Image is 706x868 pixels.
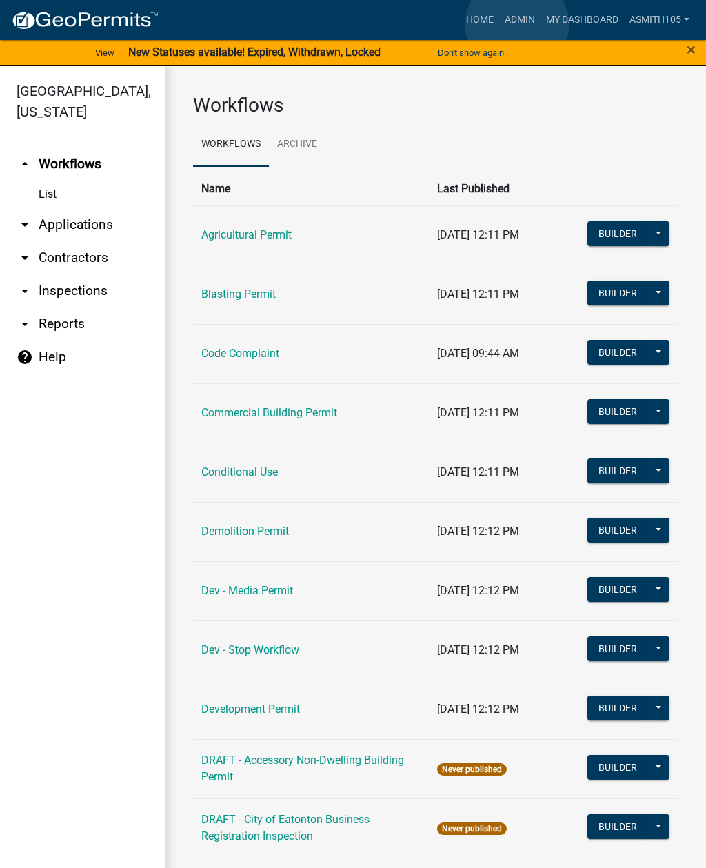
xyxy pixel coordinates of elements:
a: View [90,41,120,64]
a: Workflows [193,123,269,167]
i: arrow_drop_down [17,316,33,332]
h3: Workflows [193,94,678,117]
a: Conditional Use [201,465,278,478]
button: Builder [587,281,648,305]
span: [DATE] 12:11 PM [437,465,519,478]
th: Name [193,172,429,205]
i: arrow_drop_down [17,250,33,266]
i: arrow_drop_down [17,283,33,299]
button: Builder [587,636,648,661]
a: asmith105 [624,7,695,33]
strong: New Statuses available! Expired, Withdrawn, Locked [128,46,381,59]
a: My Dashboard [541,7,624,33]
a: Blasting Permit [201,287,276,301]
span: [DATE] 12:12 PM [437,643,519,656]
a: DRAFT - City of Eatonton Business Registration Inspection [201,813,370,842]
button: Don't show again [432,41,510,64]
span: [DATE] 12:12 PM [437,584,519,597]
a: Home [461,7,499,33]
button: Builder [587,399,648,424]
span: [DATE] 12:11 PM [437,287,519,301]
button: Builder [587,814,648,839]
th: Last Published [429,172,578,205]
button: Builder [587,221,648,246]
span: [DATE] 12:11 PM [437,228,519,241]
a: Admin [499,7,541,33]
span: [DATE] 09:44 AM [437,347,519,360]
a: Code Complaint [201,347,279,360]
a: Archive [269,123,325,167]
a: Agricultural Permit [201,228,292,241]
a: DRAFT - Accessory Non-Dwelling Building Permit [201,754,404,783]
a: Dev - Stop Workflow [201,643,299,656]
button: Close [687,41,696,58]
button: Builder [587,696,648,720]
a: Commercial Building Permit [201,406,337,419]
span: × [687,40,696,59]
span: [DATE] 12:12 PM [437,525,519,538]
span: [DATE] 12:12 PM [437,703,519,716]
i: arrow_drop_up [17,156,33,172]
button: Builder [587,518,648,543]
button: Builder [587,755,648,780]
i: help [17,349,33,365]
i: arrow_drop_down [17,216,33,233]
span: Never published [437,822,507,835]
button: Builder [587,458,648,483]
a: Demolition Permit [201,525,289,538]
span: Never published [437,763,507,776]
a: Dev - Media Permit [201,584,293,597]
a: Development Permit [201,703,300,716]
button: Builder [587,340,648,365]
span: [DATE] 12:11 PM [437,406,519,419]
button: Builder [587,577,648,602]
